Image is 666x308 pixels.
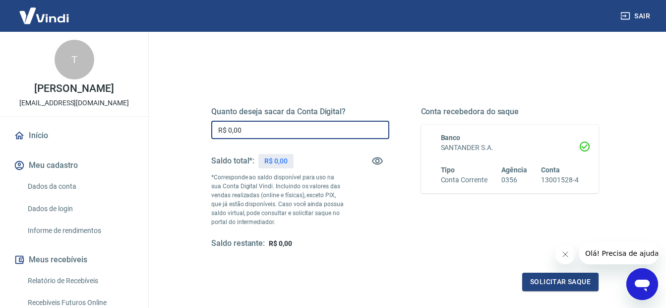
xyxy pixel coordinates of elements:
[12,154,136,176] button: Meu cadastro
[264,156,288,166] p: R$ 0,00
[269,239,292,247] span: R$ 0,00
[441,134,461,142] span: Banco
[441,175,487,185] h6: Conta Corrente
[19,98,129,108] p: [EMAIL_ADDRESS][DOMAIN_NAME]
[211,238,265,249] h5: Saldo restante:
[211,156,254,166] h5: Saldo total*:
[579,242,658,264] iframe: Mensagem da empresa
[24,221,136,241] a: Informe de rendimentos
[441,166,455,174] span: Tipo
[626,268,658,300] iframe: Botão para abrir a janela de mensagens
[12,249,136,271] button: Meus recebíveis
[211,173,345,227] p: *Corresponde ao saldo disponível para uso na sua Conta Digital Vindi. Incluindo os valores das ve...
[522,273,599,291] button: Solicitar saque
[501,175,527,185] h6: 0356
[24,199,136,219] a: Dados de login
[12,125,136,147] a: Início
[34,83,114,94] p: [PERSON_NAME]
[6,7,83,15] span: Olá! Precisa de ajuda?
[501,166,527,174] span: Agência
[12,0,76,31] img: Vindi
[24,176,136,197] a: Dados da conta
[441,143,579,153] h6: SANTANDER S.A.
[421,107,599,117] h5: Conta recebedora do saque
[541,175,579,185] h6: 13001528-4
[618,7,654,25] button: Sair
[211,107,389,117] h5: Quanto deseja sacar da Conta Digital?
[55,40,94,79] div: T
[555,244,575,264] iframe: Fechar mensagem
[541,166,560,174] span: Conta
[24,271,136,291] a: Relatório de Recebíveis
